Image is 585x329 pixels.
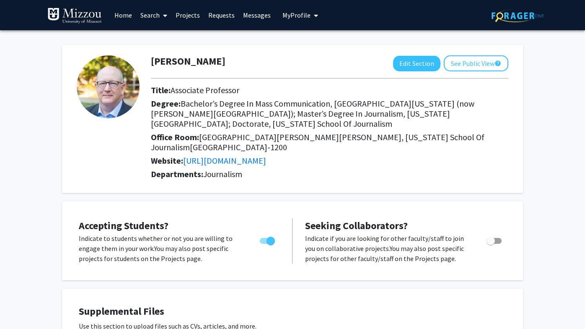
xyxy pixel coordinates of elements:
[151,132,508,152] h2: Office Room:
[77,55,140,118] img: Profile Picture
[6,291,36,323] iframe: Chat
[151,85,508,95] h2: Title:
[444,55,508,71] button: See Public View
[151,99,508,129] h2: Degree:
[110,0,136,30] a: Home
[145,169,515,179] h2: Departments:
[183,155,266,166] a: Opens in a new tab
[79,233,244,264] p: Indicate to students whether or not you are willing to engage them in your work. You may also pos...
[483,233,506,246] div: Toggle
[151,156,508,166] h2: Website:
[151,55,225,68] h1: [PERSON_NAME]
[393,56,440,71] button: Edit Section
[79,305,506,318] h4: Supplemental Files
[47,8,102,24] img: University of Missouri Logo
[79,219,168,232] span: Accepting Students?
[136,0,171,30] a: Search
[204,0,239,30] a: Requests
[151,132,484,152] span: [GEOGRAPHIC_DATA][PERSON_NAME][PERSON_NAME], [US_STATE] School Of Journalism[GEOGRAPHIC_DATA]-1200
[239,0,275,30] a: Messages
[203,169,242,179] span: Journalism
[494,58,501,68] mat-icon: help
[305,233,471,264] p: Indicate if you are looking for other faculty/staff to join you on collaborative projects. You ma...
[171,0,204,30] a: Projects
[492,9,544,22] img: ForagerOne Logo
[256,233,280,246] div: Toggle
[282,11,311,19] span: My Profile
[305,219,408,232] span: Seeking Collaborators?
[151,98,474,129] span: Bachelor’s Degree In Mass Communication, [GEOGRAPHIC_DATA][US_STATE] (now [PERSON_NAME][GEOGRAPHI...
[171,85,239,95] span: Associate Professor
